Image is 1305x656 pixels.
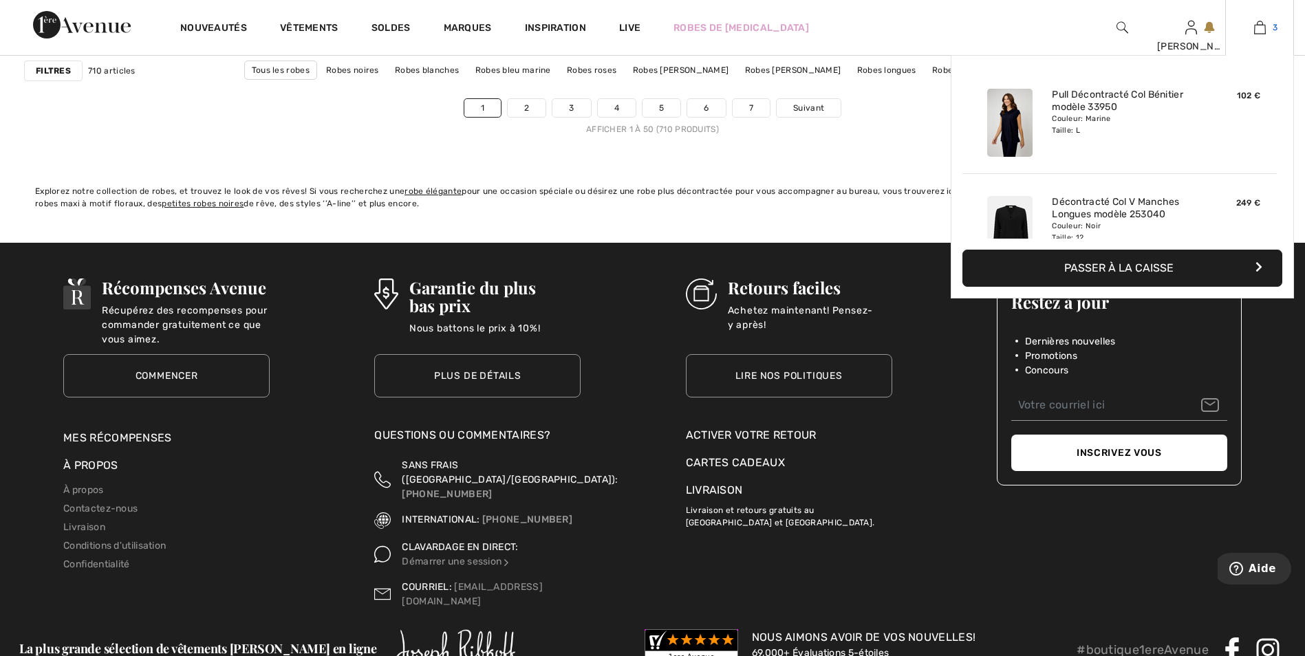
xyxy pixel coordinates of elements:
[686,278,717,309] img: Retours faciles
[374,278,398,309] img: Garantie du plus bas prix
[444,22,492,36] a: Marques
[24,98,1281,135] nav: Page navigation
[777,99,841,117] a: Suivant
[1157,39,1225,54] div: [PERSON_NAME]
[1226,19,1293,36] a: 3
[619,21,640,35] a: Live
[1011,435,1227,471] button: Inscrivez vous
[402,581,543,607] a: [EMAIL_ADDRESS][DOMAIN_NAME]
[686,354,892,397] a: Lire nos politiques
[402,541,518,553] span: CLAVARDAGE EN DIRECT:
[374,540,391,569] img: Clavardage en direct
[1052,221,1187,243] div: Couleur: Noir Taille: 12
[102,278,270,296] h3: Récompenses Avenue
[925,61,998,79] a: Robes courtes
[63,503,138,514] a: Contactez-nous
[598,99,636,117] a: 4
[409,278,581,314] h3: Garantie du plus bas prix
[552,99,590,117] a: 3
[962,250,1282,287] button: Passer à la caisse
[626,61,736,79] a: Robes [PERSON_NAME]
[482,514,572,525] a: [PHONE_NUMBER]
[508,99,546,117] a: 2
[63,278,91,309] img: Récompenses Avenue
[388,61,466,79] a: Robes blanches
[752,629,976,646] div: Nous aimons avoir de vos nouvelles!
[63,540,166,551] a: Conditions d'utilisation
[36,65,71,77] strong: Filtres
[1025,334,1116,349] span: Dernières nouvelles
[1273,21,1277,34] span: 3
[162,199,244,208] a: petites robes noires
[374,580,391,609] img: Contact us
[1117,19,1128,36] img: recherche
[405,186,462,196] a: robe élégante
[402,556,511,567] a: Démarrer une session
[402,488,492,500] a: [PHONE_NUMBER]
[180,22,247,36] a: Nouveautés
[102,303,270,331] p: Récupérez des recompenses pour commander gratuitement ce que vous aimez.
[63,354,270,397] a: Commencer
[371,22,411,36] a: Soldes
[1011,390,1227,421] input: Votre courriel ici
[464,99,501,117] a: 1
[402,459,618,485] span: SANS FRAIS ([GEOGRAPHIC_DATA]/[GEOGRAPHIC_DATA]):
[987,89,1033,157] img: Pull Décontracté Col Bénitier modèle 33950
[1254,19,1266,36] img: Mon panier
[280,22,338,36] a: Vêtements
[850,61,923,79] a: Robes longues
[33,11,131,39] img: 1ère Avenue
[402,581,452,593] span: COURRIEL:
[686,427,892,444] a: Activer votre retour
[319,61,386,79] a: Robes noires
[63,521,105,533] a: Livraison
[1052,113,1187,135] div: Couleur: Marine Taille: L
[673,21,809,35] a: Robes de [MEDICAL_DATA]
[24,123,1281,135] div: Afficher 1 à 50 (710 produits)
[793,102,824,114] span: Suivant
[525,22,586,36] span: Inspiration
[468,61,558,79] a: Robes bleu marine
[1237,91,1261,100] span: 102 €
[560,61,623,79] a: Robes roses
[728,303,892,331] p: Achetez maintenant! Pensez-y après!
[402,514,479,525] span: INTERNATIONAL:
[1218,553,1291,587] iframe: Ouvre un widget dans lequel vous pouvez trouver plus d’informations
[501,558,511,567] img: Clavardage en direct
[63,558,130,570] a: Confidentialité
[686,455,892,471] a: Cartes Cadeaux
[409,321,581,349] p: Nous battons le prix à 10%!
[374,354,581,397] a: Plus de détails
[643,99,680,117] a: 5
[738,61,848,79] a: Robes [PERSON_NAME]
[733,99,770,117] a: 7
[374,512,391,529] img: International
[244,61,317,80] a: Tous les robes
[1052,196,1187,221] a: Décontracté Col V Manches Longues modèle 253040
[1025,349,1077,363] span: Promotions
[1185,19,1197,36] img: Mes infos
[687,99,725,117] a: 6
[1011,293,1227,311] h3: Restez à jour
[1052,89,1187,113] a: Pull Décontracté Col Bénitier modèle 33950
[63,457,270,481] div: À propos
[63,484,103,496] a: À propos
[63,431,172,444] a: Mes récompenses
[686,499,892,529] p: Livraison et retours gratuits au [GEOGRAPHIC_DATA] et [GEOGRAPHIC_DATA].
[1185,21,1197,34] a: Se connecter
[987,196,1033,264] img: Décontracté Col V Manches Longues modèle 253040
[374,458,391,501] img: Sans Frais (Canada/EU)
[35,185,1270,210] div: Explorez notre collection de robes, et trouvez le look de vos rêves! Si vous recherchez une pour ...
[1025,363,1068,378] span: Concours
[374,427,581,450] div: Questions ou commentaires?
[88,65,136,77] span: 710 articles
[1236,198,1261,208] span: 249 €
[686,483,743,496] a: Livraison
[728,278,892,296] h3: Retours faciles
